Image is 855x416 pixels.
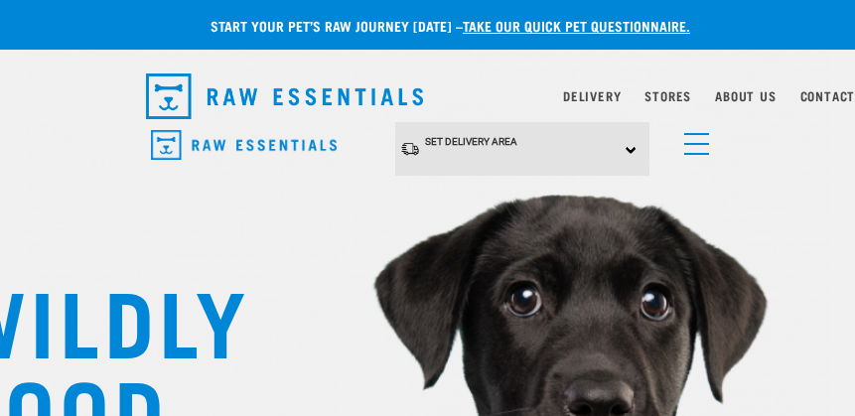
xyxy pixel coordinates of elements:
a: take our quick pet questionnaire. [463,22,690,29]
nav: dropdown navigation [130,66,726,127]
a: Delivery [563,92,621,99]
a: menu [674,121,710,157]
a: Stores [644,92,691,99]
a: About Us [715,92,776,99]
img: Raw Essentials Logo [151,130,337,161]
span: Set Delivery Area [425,136,517,147]
img: Raw Essentials Logo [146,73,424,119]
img: van-moving.png [400,141,420,157]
